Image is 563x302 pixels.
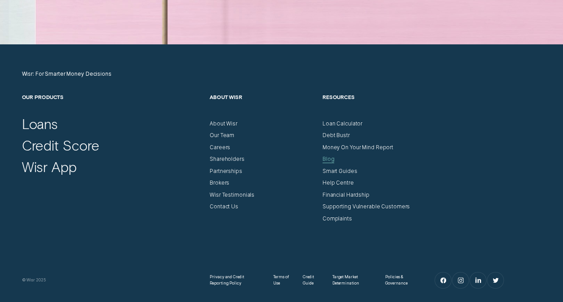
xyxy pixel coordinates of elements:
a: Twitter [487,272,503,288]
div: © Wisr 2025 [18,277,206,284]
a: Facebook [435,272,451,288]
a: Smart Guides [322,168,357,175]
a: LinkedIn [470,272,486,288]
a: Credit Guide [303,274,320,287]
a: Shareholders [210,156,245,163]
h2: Our Products [22,94,203,121]
a: Partnerships [210,168,242,175]
a: Our Team [210,132,234,139]
a: Blog [322,156,335,163]
a: Money On Your Mind Report [322,144,393,151]
a: Terms of Use [273,274,291,287]
a: Privacy and Credit Reporting Policy [210,274,262,287]
a: About Wisr [210,121,237,127]
a: Careers [210,144,230,151]
h2: Resources [322,94,429,121]
a: Financial Hardship [322,192,370,198]
a: Brokers [210,180,229,186]
a: Complaints [322,216,352,222]
a: Wisr App [22,158,77,175]
a: Target Market Determination [332,274,374,287]
a: Instagram [452,272,468,288]
a: Credit Score [22,137,99,154]
a: Help Centre [322,180,354,186]
a: Loan Calculator [322,121,362,127]
a: Contact Us [210,203,238,210]
a: Policies & Governance [385,274,417,287]
h2: About Wisr [210,94,316,121]
a: Loans [22,115,58,132]
a: Debt Bustr [322,132,350,139]
a: Wisr Testimonials [210,192,254,198]
a: Supporting Vulnerable Customers [322,203,410,210]
a: Wisr: For Smarter Money Decisions [22,71,112,78]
